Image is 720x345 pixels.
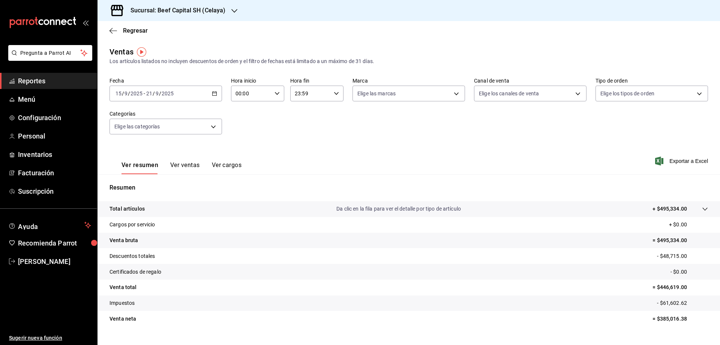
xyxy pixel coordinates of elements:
[600,90,654,97] span: Elige los tipos de orden
[153,90,155,96] span: /
[109,252,155,260] p: Descuentos totales
[18,168,91,178] span: Facturación
[657,157,708,166] button: Exportar a Excel
[82,20,88,26] button: open_drawer_menu
[128,90,130,96] span: /
[109,237,138,244] p: Venta bruta
[474,78,586,83] label: Canal de venta
[18,113,91,123] span: Configuración
[146,90,153,96] input: --
[109,299,135,307] p: Impuestos
[161,90,174,96] input: ----
[109,78,222,83] label: Fecha
[122,90,124,96] span: /
[109,221,155,229] p: Cargos por servicio
[109,205,145,213] p: Total artículos
[657,252,708,260] p: - $48,715.00
[669,221,708,229] p: + $0.00
[121,161,241,174] div: navigation tabs
[18,131,91,141] span: Personal
[109,27,148,34] button: Regresar
[652,283,708,291] p: = $446,619.00
[9,334,91,342] span: Sugerir nueva función
[18,94,91,104] span: Menú
[357,90,396,97] span: Elige las marcas
[109,57,708,65] div: Los artículos listados no incluyen descuentos de orden y el filtro de fechas está limitado a un m...
[109,111,222,116] label: Categorías
[109,283,136,291] p: Venta total
[18,149,91,160] span: Inventarios
[352,78,465,83] label: Marca
[8,45,92,61] button: Pregunta a Parrot AI
[670,268,708,276] p: - $0.00
[114,123,160,130] span: Elige las categorías
[657,299,708,307] p: - $61,602.62
[479,90,539,97] span: Elige los canales de venta
[130,90,143,96] input: ----
[123,27,148,34] span: Regresar
[137,47,146,57] img: Tooltip marker
[652,205,687,213] p: + $495,334.00
[155,90,159,96] input: --
[170,161,200,174] button: Ver ventas
[231,78,284,83] label: Hora inicio
[5,54,92,62] a: Pregunta a Parrot AI
[109,315,136,323] p: Venta neta
[18,256,91,267] span: [PERSON_NAME]
[124,6,225,15] h3: Sucursal: Beef Capital SH (Celaya)
[159,90,161,96] span: /
[18,76,91,86] span: Reportes
[336,205,461,213] p: Da clic en la fila para ver el detalle por tipo de artículo
[109,46,133,57] div: Ventas
[109,268,161,276] p: Certificados de regalo
[290,78,343,83] label: Hora fin
[124,90,128,96] input: --
[121,161,158,174] button: Ver resumen
[109,183,708,192] p: Resumen
[18,238,91,248] span: Recomienda Parrot
[115,90,122,96] input: --
[652,315,708,323] p: = $385,016.38
[20,49,81,57] span: Pregunta a Parrot AI
[652,237,708,244] p: = $495,334.00
[18,186,91,196] span: Suscripción
[212,161,242,174] button: Ver cargos
[144,90,145,96] span: -
[18,221,81,230] span: Ayuda
[595,78,708,83] label: Tipo de orden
